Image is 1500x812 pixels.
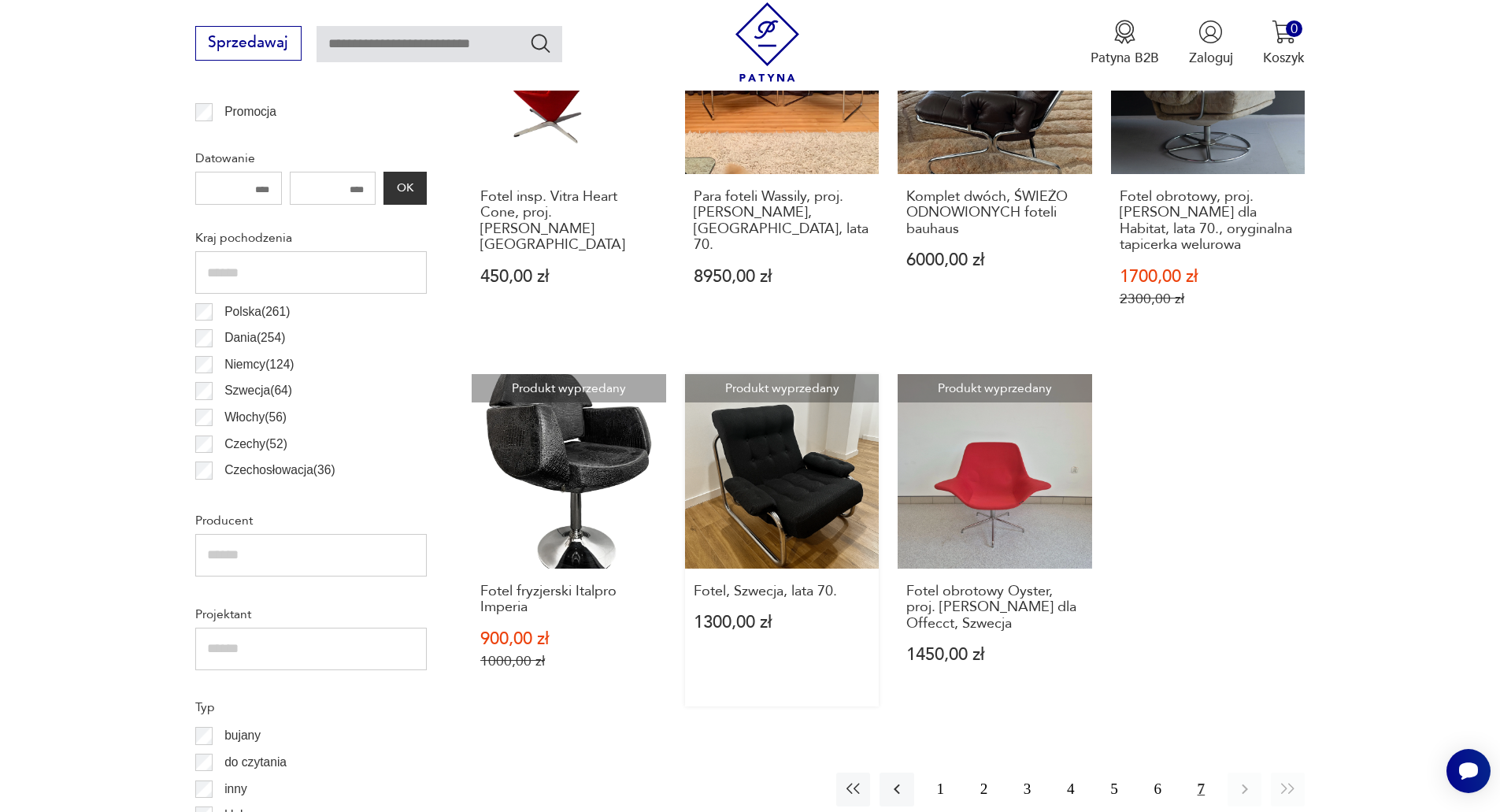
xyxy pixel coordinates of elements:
p: Zaloguj [1189,49,1233,67]
h3: Para foteli Wassily, proj. [PERSON_NAME], [GEOGRAPHIC_DATA], lata 70. [694,189,871,254]
p: 1000,00 zł [480,653,657,669]
p: 2300,00 zł [1120,291,1297,307]
button: 1 [924,773,957,806]
p: Typ [195,697,427,717]
button: Patyna B2B [1091,20,1159,67]
iframe: Smartsupp widget button [1446,749,1491,793]
p: 1300,00 zł [694,614,871,631]
p: Czechy ( 52 ) [224,434,287,454]
p: 450,00 zł [480,269,657,285]
a: Produkt wyprzedanyFotel obrotowy Oyster, proj. M. Sodeau dla Offecct, SzwecjaFotel obrotowy Oyste... [898,374,1092,706]
button: 5 [1097,773,1131,806]
p: Patyna B2B [1091,49,1159,67]
a: Ikona medaluPatyna B2B [1091,20,1159,67]
img: Ikona koszyka [1272,20,1296,44]
button: 7 [1184,773,1218,806]
p: Polska ( 261 ) [224,302,290,322]
button: Sprzedawaj [195,26,302,61]
p: Niemcy ( 124 ) [224,354,294,375]
button: OK [383,172,426,205]
button: Szukaj [529,32,552,54]
p: Projektant [195,604,427,625]
p: Czechosłowacja ( 36 ) [224,460,335,480]
p: Kraj pochodzenia [195,228,427,248]
p: Promocja [224,102,276,122]
p: 6000,00 zł [906,252,1083,269]
p: 900,00 zł [480,631,657,647]
button: 3 [1010,773,1044,806]
p: Koszyk [1263,49,1305,67]
h3: Komplet dwóch, ŚWIEŻO ODNOWIONYCH foteli bauhaus [906,189,1083,237]
button: 2 [967,773,1001,806]
p: do czytania [224,752,287,773]
p: Dania ( 254 ) [224,328,285,348]
p: 8950,00 zł [694,269,871,285]
p: Szwecja ( 64 ) [224,380,292,401]
p: 1450,00 zł [906,647,1083,663]
h3: Fotel fryzjerski Italpro Imperia [480,584,657,616]
p: bujany [224,725,261,746]
img: Patyna - sklep z meblami i dekoracjami vintage [728,2,807,82]
a: Produkt wyprzedanyFotel fryzjerski Italpro ImperiaFotel fryzjerski Italpro Imperia900,00 zł1000,0... [472,374,666,706]
img: Ikona medalu [1113,20,1137,44]
button: 6 [1141,773,1175,806]
img: Ikonka użytkownika [1198,20,1223,44]
button: 0Koszyk [1263,20,1305,67]
p: Norwegia ( 24 ) [224,487,298,507]
h3: Fotel obrotowy, proj. [PERSON_NAME] dla Habitat, lata 70., oryginalna tapicerka welurowa [1120,189,1297,254]
h3: Fotel obrotowy Oyster, proj. [PERSON_NAME] dla Offecct, Szwecja [906,584,1083,632]
p: Włochy ( 56 ) [224,407,287,428]
h3: Fotel, Szwecja, lata 70. [694,584,871,599]
button: 4 [1054,773,1087,806]
p: Datowanie [195,148,427,169]
h3: Fotel insp. Vitra Heart Cone, proj. [PERSON_NAME][GEOGRAPHIC_DATA] [480,189,657,254]
button: Zaloguj [1189,20,1233,67]
p: 1700,00 zł [1120,269,1297,285]
p: inny [224,779,247,799]
a: Produkt wyprzedanyFotel, Szwecja, lata 70.Fotel, Szwecja, lata 70.1300,00 zł [685,374,880,706]
a: Sprzedawaj [195,38,302,50]
p: Producent [195,510,427,531]
div: 0 [1286,20,1302,37]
